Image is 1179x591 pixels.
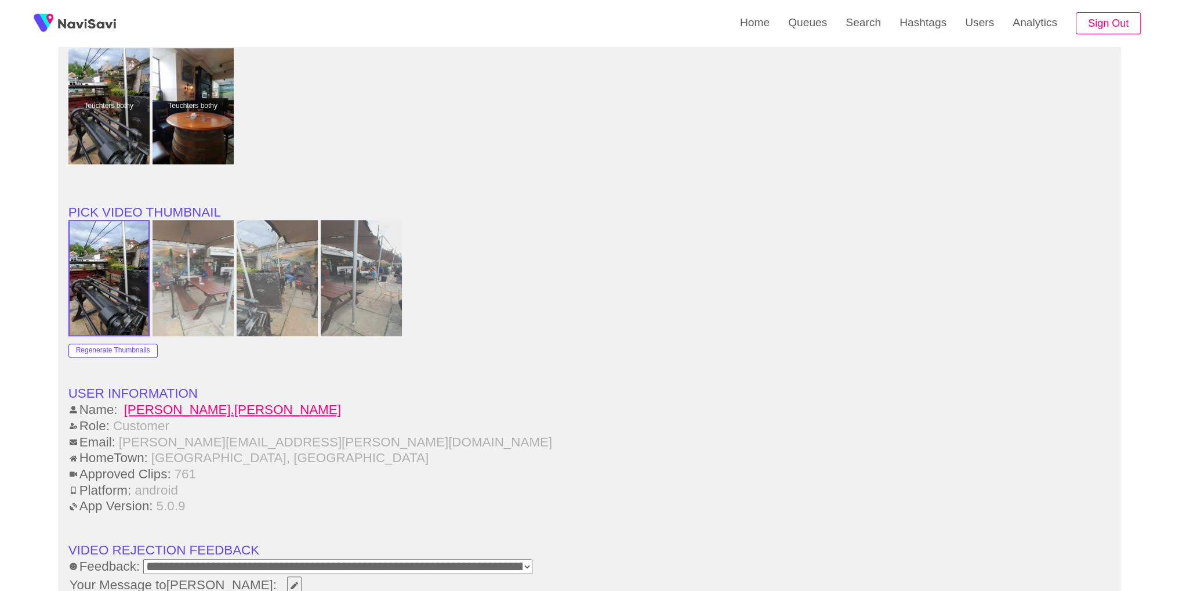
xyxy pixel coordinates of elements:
[68,499,154,514] span: App Version:
[1076,12,1141,35] button: Sign Out
[68,419,111,434] span: Role:
[68,402,119,417] span: Name:
[153,220,234,336] img: Teuchters bothy thumbnail 2
[68,543,1111,558] li: VIDEO REJECTION FEEDBACK
[68,48,153,164] a: Teuchters bothyTeuchters bothy
[237,220,318,336] img: Teuchters bothy thumbnail 3
[173,467,197,482] span: 761
[68,467,172,482] span: Approved Clips:
[29,9,58,38] img: fireSpot
[118,435,553,450] span: [PERSON_NAME][EMAIL_ADDRESS][PERSON_NAME][DOMAIN_NAME]
[120,402,1111,417] a: [PERSON_NAME].[PERSON_NAME]
[68,344,158,358] button: Regenerate Thumbnails
[155,499,187,514] span: 5.0.9
[70,221,148,335] img: Teuchters bothy thumbnail 1
[150,451,430,466] span: [GEOGRAPHIC_DATA], [GEOGRAPHIC_DATA]
[289,582,299,589] span: Edit Field
[68,451,149,466] span: HomeTown:
[68,559,141,574] span: Feedback:
[153,48,237,164] a: Teuchters bothyTeuchters bothy
[68,435,117,450] span: Email:
[68,483,133,498] span: Platform:
[68,205,1111,220] li: PICK VIDEO THUMBNAIL
[58,17,116,29] img: fireSpot
[123,402,342,417] span: [PERSON_NAME].[PERSON_NAME]
[133,483,179,498] span: android
[321,220,402,336] img: Teuchters bothy thumbnail 4
[68,386,1111,401] li: USER INFORMATION
[112,419,170,434] span: Customer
